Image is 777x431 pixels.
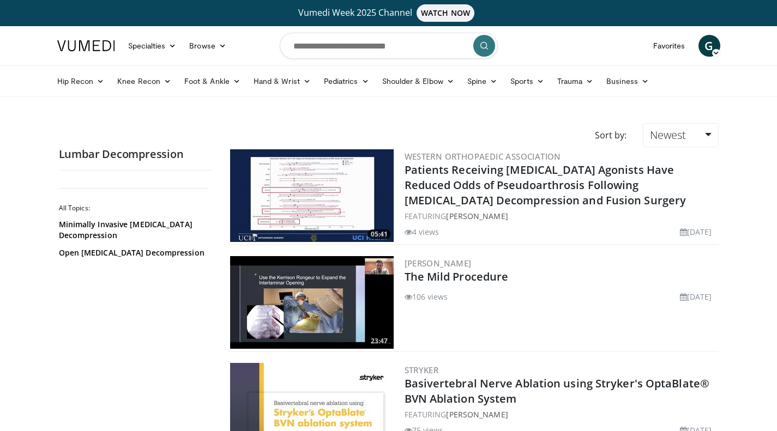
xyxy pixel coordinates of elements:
a: [PERSON_NAME] [446,409,508,420]
a: Shoulder & Elbow [376,70,461,92]
a: Patients Receiving [MEDICAL_DATA] Agonists Have Reduced Odds of Pseudoarthrosis Following [MEDICA... [405,162,686,208]
a: 05:41 [230,149,394,242]
a: [PERSON_NAME] [405,258,472,269]
a: 23:47 [230,256,394,349]
li: 4 views [405,226,439,238]
a: Browse [183,35,233,57]
a: Hand & Wrist [247,70,317,92]
a: Specialties [122,35,183,57]
span: 05:41 [368,229,391,239]
a: The Mild Procedure [405,269,509,284]
a: Western Orthopaedic Association [405,151,561,162]
div: FEATURING [405,210,716,222]
a: Newest [643,123,718,147]
input: Search topics, interventions [280,33,498,59]
a: Pediatrics [317,70,376,92]
li: [DATE] [680,291,712,302]
h2: Lumbar Decompression [59,147,212,161]
a: Spine [461,70,504,92]
div: Sort by: [587,123,635,147]
img: VuMedi Logo [57,40,115,51]
span: 23:47 [368,336,391,346]
h2: All Topics: [59,204,209,213]
a: Hip Recon [51,70,111,92]
a: G [698,35,720,57]
a: Open [MEDICAL_DATA] Decompression [59,247,206,258]
li: [DATE] [680,226,712,238]
span: WATCH NOW [417,4,474,22]
a: Foot & Ankle [178,70,247,92]
li: 106 views [405,291,448,302]
a: Knee Recon [111,70,178,92]
a: Business [600,70,655,92]
a: [PERSON_NAME] [446,211,508,221]
a: Stryker [405,365,439,375]
a: Vumedi Week 2025 ChannelWATCH NOW [59,4,719,22]
a: Minimally Invasive [MEDICAL_DATA] Decompression [59,219,206,241]
a: Favorites [647,35,692,57]
a: Sports [504,70,551,92]
span: Newest [650,128,686,142]
a: Basivertebral Nerve Ablation using Stryker's OptaBlate® BVN Ablation System [405,376,710,406]
a: Trauma [551,70,600,92]
img: 40b60f82-e891-4658-a1d2-e76882add836.300x170_q85_crop-smart_upscale.jpg [230,256,394,349]
div: FEATURING [405,409,716,420]
img: d3404cb7-941b-45c1-9c90-fb101b3f6461.300x170_q85_crop-smart_upscale.jpg [230,149,394,242]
